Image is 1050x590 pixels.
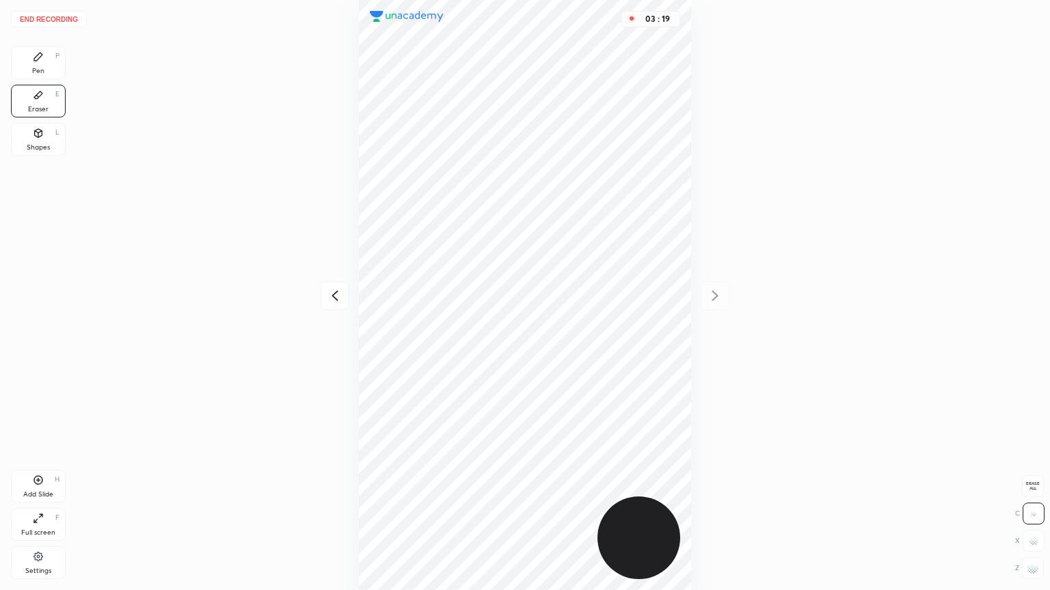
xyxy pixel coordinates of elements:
[370,11,444,22] img: logo.38c385cc.svg
[21,529,55,536] div: Full screen
[28,106,49,113] div: Eraser
[55,53,59,59] div: P
[55,476,59,483] div: H
[11,11,87,27] button: End recording
[32,68,44,74] div: Pen
[25,567,51,574] div: Settings
[55,91,59,98] div: E
[23,491,53,498] div: Add Slide
[1015,503,1045,524] div: C
[1023,481,1043,491] span: Erase all
[55,514,59,521] div: F
[1015,530,1045,552] div: X
[55,129,59,136] div: L
[1015,557,1044,579] div: Z
[641,14,674,24] div: 03 : 19
[27,144,50,151] div: Shapes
